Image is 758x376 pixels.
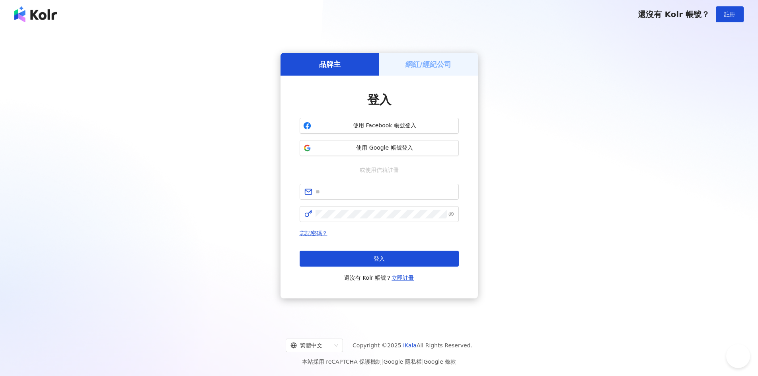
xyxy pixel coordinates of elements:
[300,140,459,156] button: 使用 Google 帳號登入
[726,344,750,368] iframe: Help Scout Beacon - Open
[344,273,414,282] span: 還沒有 Kolr 帳號？
[314,144,455,152] span: 使用 Google 帳號登入
[374,255,385,262] span: 登入
[423,358,456,365] a: Google 條款
[392,275,414,281] a: 立即註冊
[405,59,451,69] h5: 網紅/經紀公司
[314,122,455,130] span: 使用 Facebook 帳號登入
[448,211,454,217] span: eye-invisible
[300,251,459,267] button: 登入
[14,6,57,22] img: logo
[302,357,456,366] span: 本站採用 reCAPTCHA 保護機制
[724,11,735,18] span: 註冊
[300,118,459,134] button: 使用 Facebook 帳號登入
[354,166,404,174] span: 或使用信箱註冊
[638,10,709,19] span: 還沒有 Kolr 帳號？
[290,339,331,352] div: 繁體中文
[422,358,424,365] span: |
[319,59,341,69] h5: 品牌主
[716,6,744,22] button: 註冊
[384,358,422,365] a: Google 隱私權
[300,230,327,236] a: 忘記密碼？
[382,358,384,365] span: |
[353,341,472,350] span: Copyright © 2025 All Rights Reserved.
[367,93,391,107] span: 登入
[403,342,417,349] a: iKala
